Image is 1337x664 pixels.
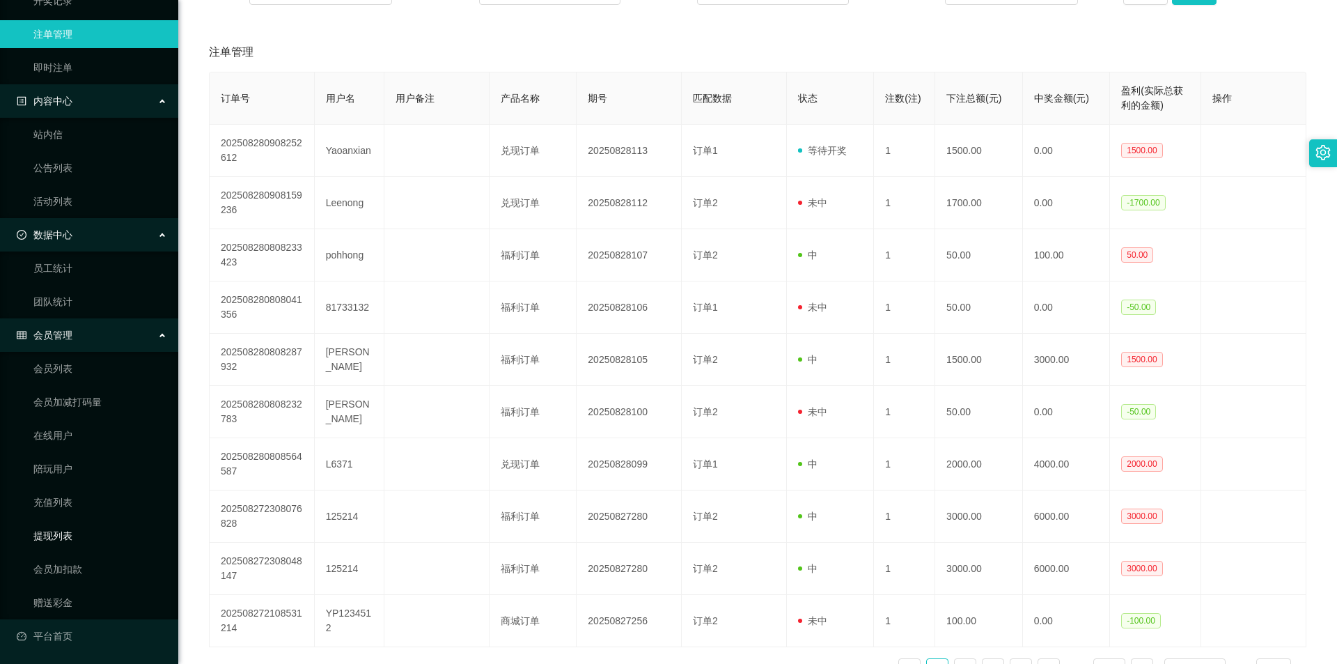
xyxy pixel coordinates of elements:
span: -50.00 [1121,404,1156,419]
span: 状态 [798,93,818,104]
a: 站内信 [33,121,167,148]
td: 20250828099 [577,438,682,491]
a: 即时注单 [33,54,167,82]
span: 中 [798,563,818,574]
td: 20250828112 [577,177,682,229]
td: 福利订单 [490,229,577,281]
td: 兑现订单 [490,125,577,177]
td: [PERSON_NAME] [315,386,384,438]
td: 兑现订单 [490,177,577,229]
td: 1 [874,125,935,177]
span: 3000.00 [1121,509,1162,524]
span: 订单2 [693,511,718,522]
a: 团队统计 [33,288,167,316]
td: 4000.00 [1023,438,1111,491]
span: 订单2 [693,197,718,208]
td: 81733132 [315,281,384,334]
td: 50.00 [935,386,1023,438]
span: 订单1 [693,145,718,156]
td: 6000.00 [1023,543,1111,595]
span: 订单1 [693,458,718,470]
td: 202508280808233423 [210,229,315,281]
span: 盈利(实际总获利的金额) [1121,85,1183,111]
span: 订单2 [693,354,718,365]
td: 20250828107 [577,229,682,281]
td: 1 [874,543,935,595]
td: 0.00 [1023,281,1111,334]
span: 会员管理 [17,330,72,341]
td: 商城订单 [490,595,577,647]
td: 202508280908159236 [210,177,315,229]
span: 期号 [588,93,607,104]
a: 陪玩用户 [33,455,167,483]
span: 下注总额(元) [946,93,1001,104]
span: 订单号 [221,93,250,104]
span: 订单2 [693,406,718,417]
td: 0.00 [1023,125,1111,177]
td: 1 [874,177,935,229]
span: 等待开奖 [798,145,847,156]
td: [PERSON_NAME] [315,334,384,386]
i: 图标: check-circle-o [17,230,26,240]
a: 赠送彩金 [33,589,167,617]
td: 福利订单 [490,334,577,386]
a: 员工统计 [33,254,167,282]
td: 20250827280 [577,543,682,595]
td: 1 [874,229,935,281]
td: 兑现订单 [490,438,577,491]
td: 202508272108531214 [210,595,315,647]
td: 1 [874,281,935,334]
span: 产品名称 [501,93,540,104]
span: 中 [798,249,818,261]
span: 用户备注 [396,93,435,104]
span: 内容中心 [17,95,72,107]
span: 1500.00 [1121,143,1162,158]
span: 未中 [798,302,827,313]
td: 20250828113 [577,125,682,177]
a: 注单管理 [33,20,167,48]
td: 50.00 [935,229,1023,281]
i: 图标: profile [17,96,26,106]
td: pohhong [315,229,384,281]
td: 3000.00 [1023,334,1111,386]
span: 2000.00 [1121,456,1162,472]
td: 1 [874,595,935,647]
span: 中 [798,511,818,522]
span: 中 [798,458,818,470]
td: 1500.00 [935,125,1023,177]
td: 0.00 [1023,595,1111,647]
td: 20250827280 [577,491,682,543]
span: -1700.00 [1121,195,1165,210]
td: 100.00 [935,595,1023,647]
span: 中 [798,354,818,365]
span: -50.00 [1121,300,1156,315]
td: 202508272308048147 [210,543,315,595]
td: Leenong [315,177,384,229]
td: 6000.00 [1023,491,1111,543]
td: 202508280808041356 [210,281,315,334]
td: 20250828105 [577,334,682,386]
td: 202508280808287932 [210,334,315,386]
td: 202508280908252612 [210,125,315,177]
span: 未中 [798,406,827,417]
a: 活动列表 [33,187,167,215]
span: 注单管理 [209,44,253,61]
td: 20250828106 [577,281,682,334]
td: 100.00 [1023,229,1111,281]
a: 会员加扣款 [33,555,167,583]
td: 125214 [315,491,384,543]
a: 会员列表 [33,355,167,383]
a: 会员加减打码量 [33,388,167,416]
td: 20250827256 [577,595,682,647]
td: 1 [874,438,935,491]
td: YP1234512 [315,595,384,647]
span: 订单1 [693,302,718,313]
td: 1 [874,386,935,438]
span: 未中 [798,197,827,208]
td: 3000.00 [935,543,1023,595]
td: 福利订单 [490,281,577,334]
a: 在线用户 [33,422,167,449]
td: 0.00 [1023,177,1111,229]
span: 订单2 [693,615,718,626]
td: 202508272308076828 [210,491,315,543]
